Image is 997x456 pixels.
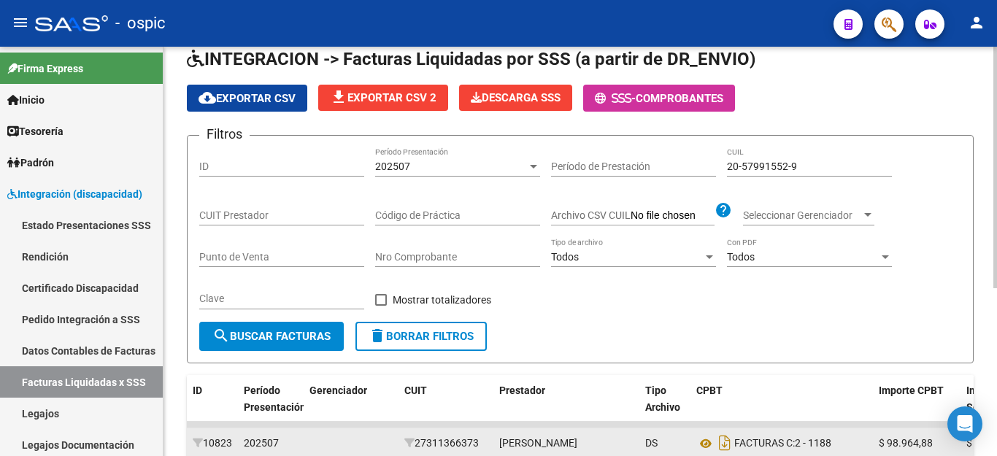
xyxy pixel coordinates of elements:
[199,89,216,107] mat-icon: cloud_download
[715,431,734,455] i: Descargar documento
[645,437,658,449] span: DS
[330,91,436,104] span: Exportar CSV 2
[696,384,723,396] span: CPBT
[727,251,755,263] span: Todos
[947,406,982,441] div: Open Intercom Messenger
[355,322,487,351] button: Borrar Filtros
[968,14,985,31] mat-icon: person
[879,437,933,449] span: $ 98.964,88
[645,384,680,413] span: Tipo Archivo
[743,209,861,222] span: Seleccionar Gerenciador
[187,49,755,69] span: INTEGRACION -> Facturas Liquidadas por SSS (a partir de DR_ENVIO)
[115,7,166,39] span: - ospic
[369,330,474,343] span: Borrar Filtros
[199,92,296,105] span: Exportar CSV
[690,375,873,439] datatable-header-cell: CPBT
[734,438,795,449] span: FACTURAS C:
[459,85,572,112] app-download-masive: Descarga masiva de comprobantes (adjuntos)
[12,14,29,31] mat-icon: menu
[636,92,723,105] span: Comprobantes
[499,384,545,396] span: Prestador
[493,375,639,439] datatable-header-cell: Prestador
[193,435,232,452] div: 10823
[244,384,306,413] span: Período Presentación
[459,85,572,111] button: Descarga SSS
[238,375,304,439] datatable-header-cell: Período Presentación
[7,61,83,77] span: Firma Express
[399,375,493,439] datatable-header-cell: CUIT
[212,330,331,343] span: Buscar Facturas
[187,85,307,112] button: Exportar CSV
[639,375,690,439] datatable-header-cell: Tipo Archivo
[193,384,202,396] span: ID
[715,201,732,219] mat-icon: help
[879,384,944,396] span: Importe CPBT
[199,322,344,351] button: Buscar Facturas
[187,375,238,439] datatable-header-cell: ID
[583,85,735,112] button: -Comprobantes
[631,209,715,223] input: Archivo CSV CUIL
[304,375,399,439] datatable-header-cell: Gerenciador
[7,92,45,108] span: Inicio
[696,431,867,455] div: 2 - 1188
[375,161,410,172] span: 202507
[7,186,142,202] span: Integración (discapacidad)
[873,375,961,439] datatable-header-cell: Importe CPBT
[244,437,279,449] span: 202507
[330,88,347,106] mat-icon: file_download
[471,91,561,104] span: Descarga SSS
[369,327,386,344] mat-icon: delete
[499,435,577,452] div: [PERSON_NAME]
[404,384,427,396] span: CUIT
[393,291,491,309] span: Mostrar totalizadores
[199,124,250,144] h3: Filtros
[404,435,488,452] div: 27311366373
[318,85,448,111] button: Exportar CSV 2
[551,209,631,221] span: Archivo CSV CUIL
[595,92,636,105] span: -
[7,123,63,139] span: Tesorería
[551,251,579,263] span: Todos
[7,155,54,171] span: Padrón
[309,384,367,396] span: Gerenciador
[212,327,230,344] mat-icon: search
